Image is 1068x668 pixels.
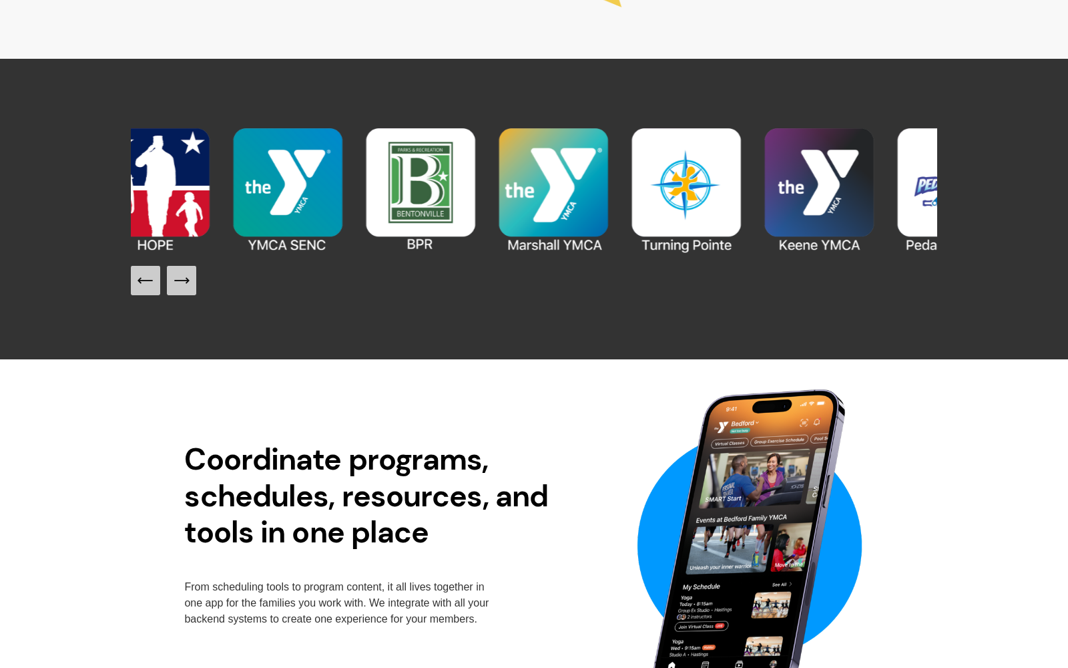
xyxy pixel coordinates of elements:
img: Bentonville CC.png [354,123,487,256]
img: Marshall YMCA (1).png [487,123,620,256]
img: HOPE.png [89,123,222,256]
img: Keene YMCA (1).png [753,123,886,256]
button: Previous Slide [131,266,160,295]
img: YMCA SENC (1).png [222,123,354,256]
img: Turning Pointe.png [620,123,753,256]
h2: Coordinate programs, schedules, resources, and tools in one place [184,442,569,550]
p: From scheduling tools to program content, it all lives together in one app for the families you w... [184,579,491,627]
img: Pedal Kids USA (1).png [886,123,1019,256]
button: Next Slide [167,266,196,295]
